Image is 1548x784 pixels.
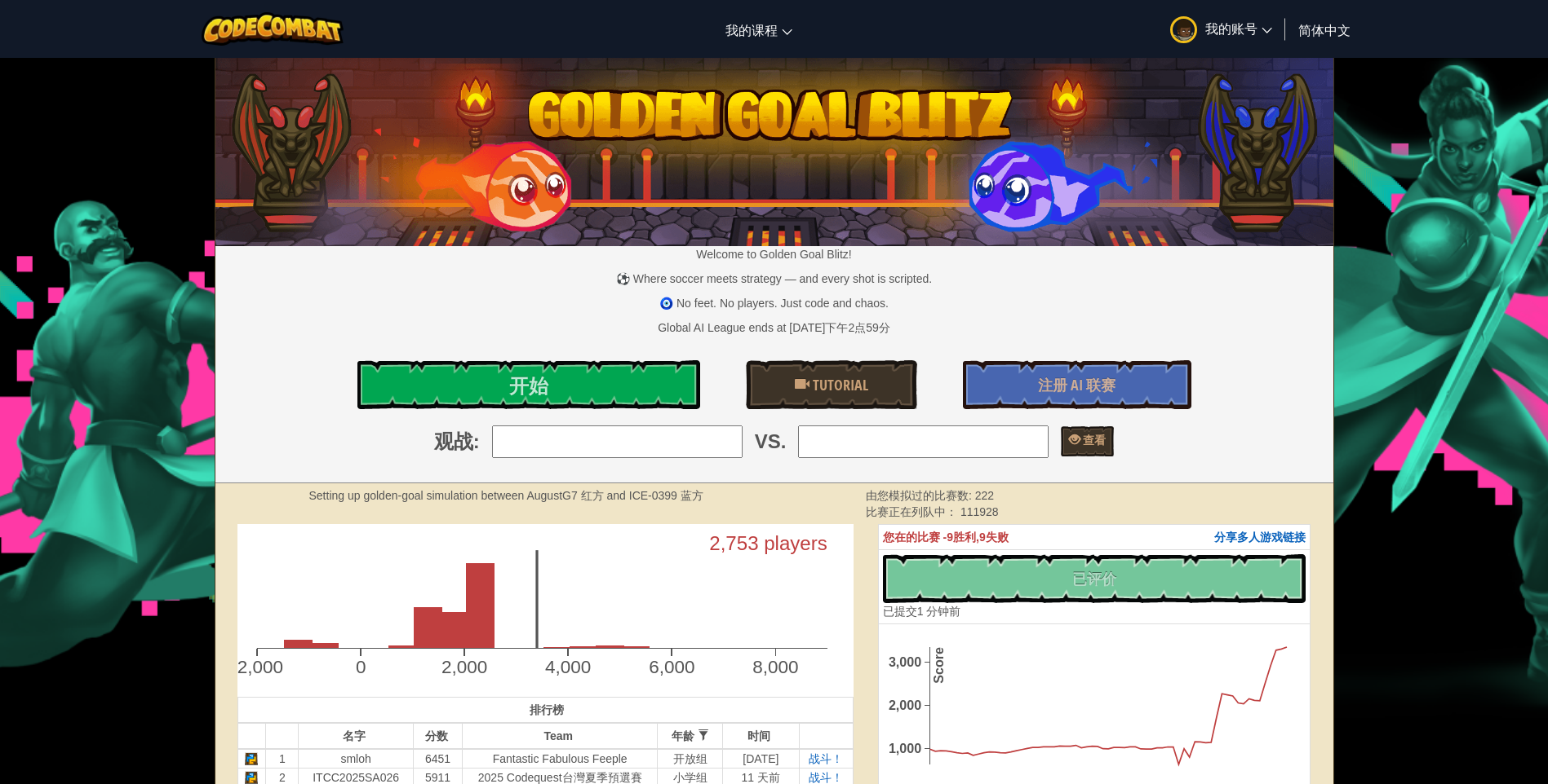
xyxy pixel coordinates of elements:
[266,749,299,769] td: 1
[975,489,994,502] span: 222
[752,657,798,677] text: 8,000
[1038,375,1116,395] span: 注册 AI 联赛
[1214,531,1306,544] span: 分享多人游戏链接
[1170,16,1197,43] img: avatar
[963,360,1191,409] a: 注册 AI 联赛
[530,703,564,716] span: 排行榜
[649,657,694,677] text: 6,000
[906,531,947,544] span: 的比赛 -
[866,505,960,518] span: 比赛正在列队中：
[1298,21,1351,38] span: 简体中文
[809,771,843,784] a: 战斗！
[509,372,548,399] span: 开始
[413,749,462,769] td: 6451
[883,605,917,618] span: 已提交
[746,360,917,409] a: Tutorial
[717,7,801,51] a: 我的课程
[463,723,658,749] th: Team
[889,654,921,669] text: 3,000
[889,741,921,755] text: 1,000
[809,752,843,765] a: 战斗！
[723,749,799,769] td: [DATE]
[299,749,414,769] td: smloh
[658,319,890,336] div: Global AI League ends at [DATE]下午2点59分
[960,505,999,518] span: 111928
[889,698,921,712] text: 2,000
[986,531,1009,544] span: 失败
[299,723,414,749] th: 名字
[1162,3,1280,55] a: 我的账号
[866,489,975,502] span: 由您模拟过的比赛数:
[215,295,1333,311] p: 🧿 No feet. No players. Just code and chaos.
[463,749,658,769] td: Fantastic Fabulous Feeple
[215,271,1333,287] p: ⚽ Where soccer meets strategy — and every shot is scripted.
[215,246,1333,262] p: Welcome to Golden Goal Blitz!
[473,428,480,456] span: :
[658,723,723,749] th: 年龄
[1290,7,1359,51] a: 简体中文
[709,532,827,554] text: 2,753 players
[725,21,778,38] span: 我的课程
[355,657,366,677] text: 0
[658,749,723,769] td: 开放组
[413,723,462,749] th: 分数
[723,723,799,749] th: 时间
[309,489,703,502] strong: Setting up golden-goal simulation between AugustG7 红方 and ICE-0399 蓝方
[1080,432,1106,447] span: 查看
[883,603,961,619] div: 1 分钟前
[755,428,787,456] span: VS.
[878,525,1311,550] th: 9 9
[883,531,906,544] span: 您在
[953,531,979,544] span: 胜利,
[809,375,868,395] span: Tutorial
[434,428,473,456] span: 观战
[545,657,591,677] text: 4,000
[441,657,487,677] text: 2,000
[231,657,283,677] text: -2,000
[215,51,1333,246] img: Golden Goal
[931,647,946,684] text: Score
[202,12,344,46] img: CodeCombat logo
[1205,20,1272,37] span: 我的账号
